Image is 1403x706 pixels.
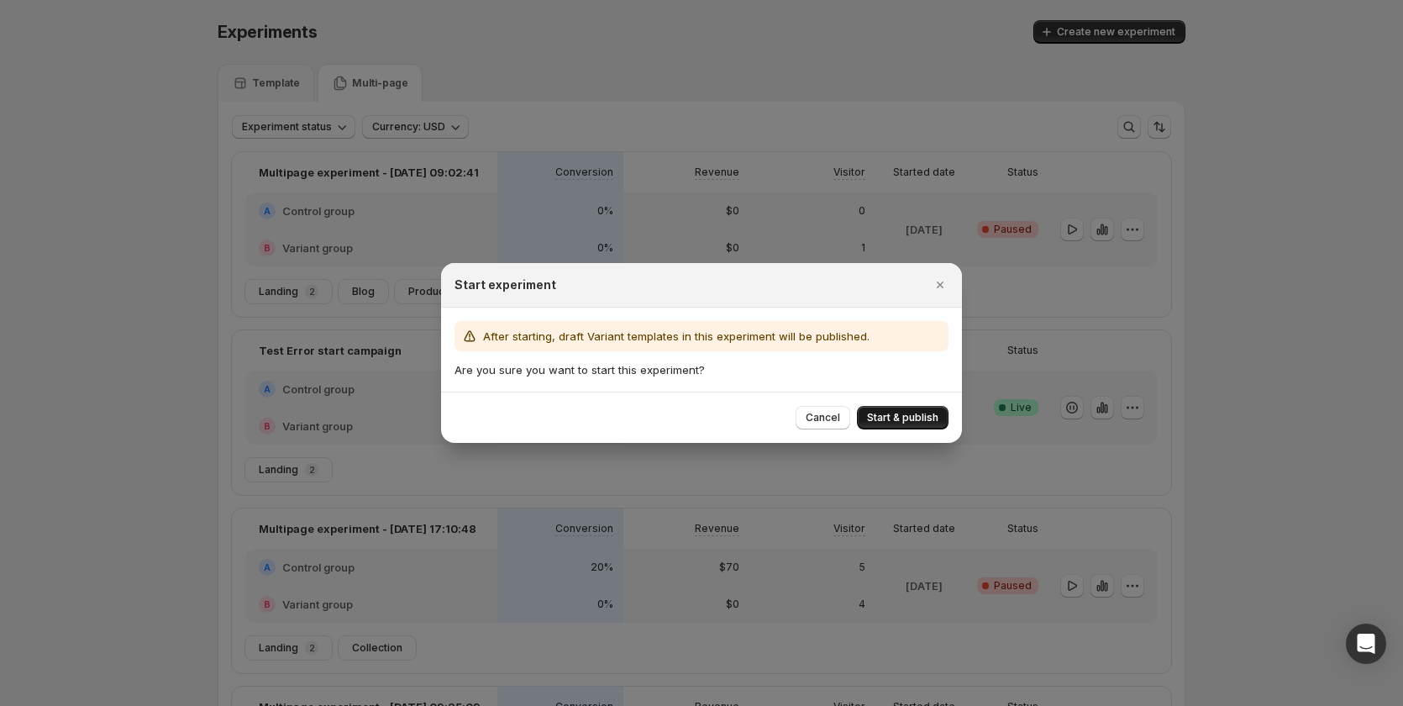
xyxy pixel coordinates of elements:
[483,328,870,345] p: After starting, draft Variant templates in this experiment will be published.
[867,411,938,424] span: Start & publish
[1346,624,1386,664] div: Open Intercom Messenger
[857,406,948,429] button: Start & publish
[806,411,840,424] span: Cancel
[796,406,850,429] button: Cancel
[928,273,952,297] button: Close
[455,277,556,293] h2: Start experiment
[455,361,948,378] p: Are you sure you want to start this experiment?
